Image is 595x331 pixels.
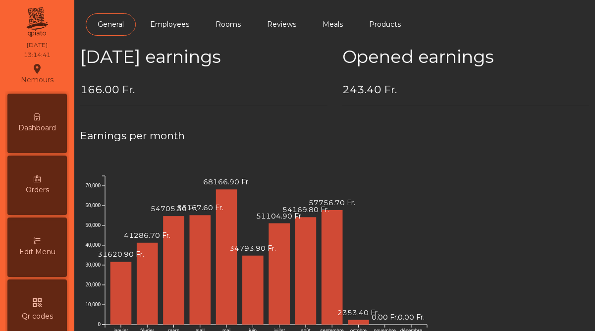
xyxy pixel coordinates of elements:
[98,250,144,259] text: 31620.90 Fr.
[138,13,201,36] a: Employees
[86,13,136,36] a: General
[19,247,55,257] span: Edit Menu
[204,13,253,36] a: Rooms
[398,313,425,322] text: 0.00 Fr.
[85,203,101,208] text: 60,000
[85,262,101,268] text: 30,000
[21,61,54,86] div: Nemours
[342,82,590,97] h4: 243.40 Fr.
[31,297,43,309] i: qr_code
[98,322,101,327] text: 0
[177,203,223,212] text: 55167.60 Fr.
[25,5,49,40] img: qpiato
[311,13,355,36] a: Meals
[80,128,589,143] h4: Earnings per month
[80,82,327,97] h4: 166.00 Fr.
[256,211,303,220] text: 51104.90 Fr.
[85,222,101,228] text: 50,000
[22,311,53,322] span: Qr codes
[151,204,197,213] text: 54705.30 Fr.
[26,185,49,195] span: Orders
[309,198,355,207] text: 57756.70 Fr.
[255,13,308,36] a: Reviews
[18,123,56,133] span: Dashboard
[229,244,276,253] text: 34793.90 Fr.
[282,205,329,214] text: 54169.80 Fr.
[85,183,101,188] text: 70,000
[24,51,51,59] div: 13:14:41
[85,302,101,307] text: 10,000
[357,13,413,36] a: Products
[31,63,43,75] i: location_on
[85,242,101,248] text: 40,000
[337,308,379,317] text: 2353.40 Fr.
[342,47,590,67] h2: Opened earnings
[124,231,170,240] text: 41286.70 Fr.
[203,177,250,186] text: 68166.90 Fr.
[27,41,48,50] div: [DATE]
[85,282,101,287] text: 20,000
[80,47,327,67] h2: [DATE] earnings
[372,313,398,322] text: 0.00 Fr.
